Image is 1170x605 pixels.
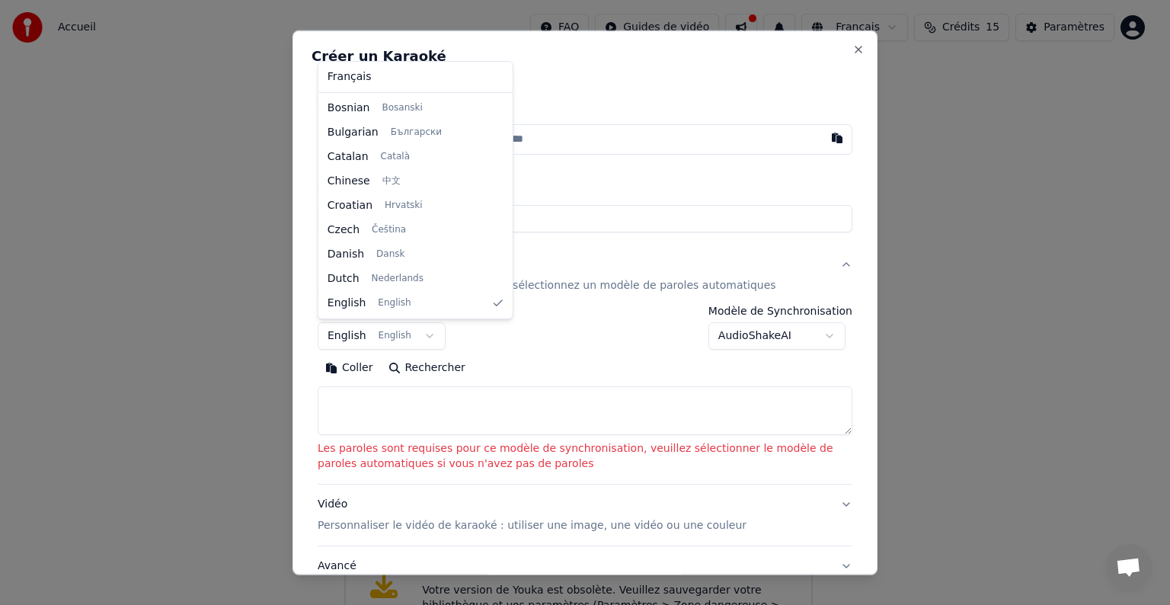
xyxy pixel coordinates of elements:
[328,69,372,85] span: Français
[328,222,360,238] span: Czech
[378,297,411,309] span: English
[328,125,379,140] span: Bulgarian
[372,224,406,236] span: Čeština
[382,102,422,114] span: Bosanski
[381,151,410,163] span: Català
[385,200,423,212] span: Hrvatski
[376,248,404,261] span: Dansk
[328,247,364,262] span: Danish
[328,101,370,116] span: Bosnian
[328,149,369,165] span: Catalan
[328,296,366,311] span: English
[372,273,424,285] span: Nederlands
[328,198,372,213] span: Croatian
[391,126,442,139] span: Български
[382,175,401,187] span: 中文
[328,271,360,286] span: Dutch
[328,174,370,189] span: Chinese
